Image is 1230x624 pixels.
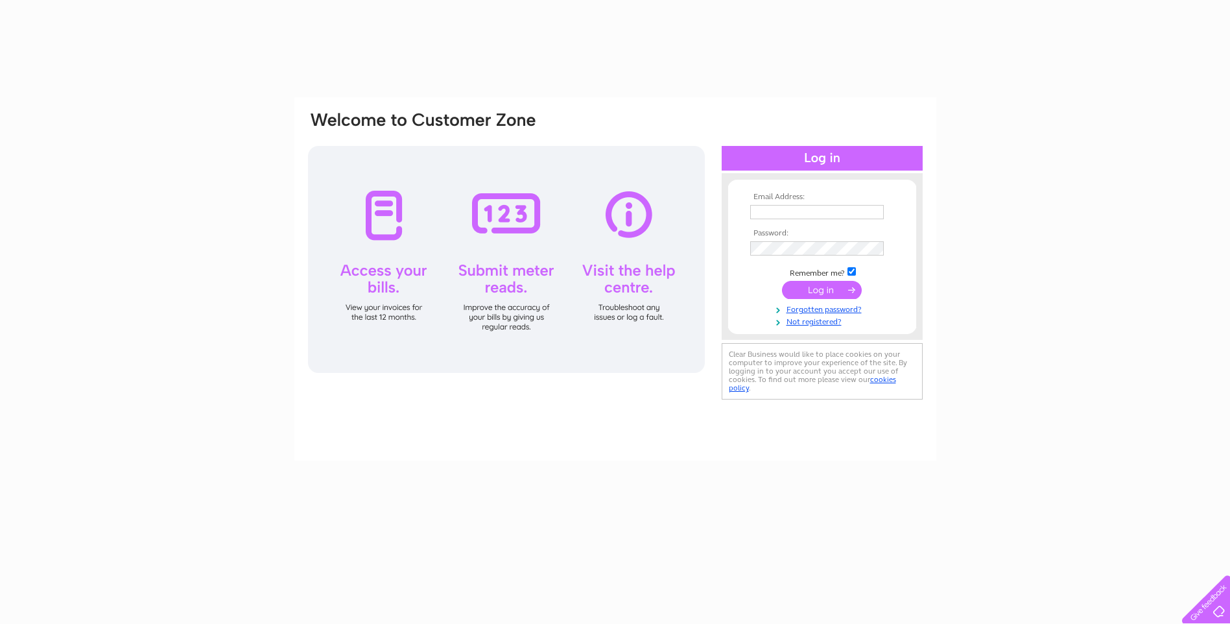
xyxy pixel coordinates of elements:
[729,375,896,392] a: cookies policy
[747,229,897,238] th: Password:
[750,302,897,315] a: Forgotten password?
[782,281,862,299] input: Submit
[722,343,923,400] div: Clear Business would like to place cookies on your computer to improve your experience of the sit...
[747,193,897,202] th: Email Address:
[747,265,897,278] td: Remember me?
[750,315,897,327] a: Not registered?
